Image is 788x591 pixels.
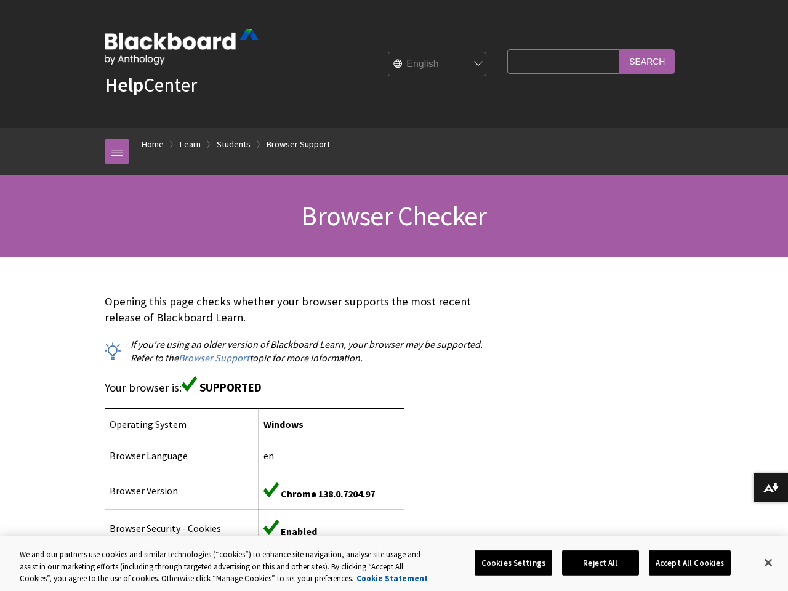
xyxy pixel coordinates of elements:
a: More information about your privacy, opens in a new tab [356,573,428,584]
button: Cookies Settings [475,550,552,576]
div: We and our partners use cookies and similar technologies (“cookies”) to enhance site navigation, ... [20,549,433,585]
button: Reject All [562,550,639,576]
button: Accept All Cookies [649,550,731,576]
button: Close [755,549,782,576]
